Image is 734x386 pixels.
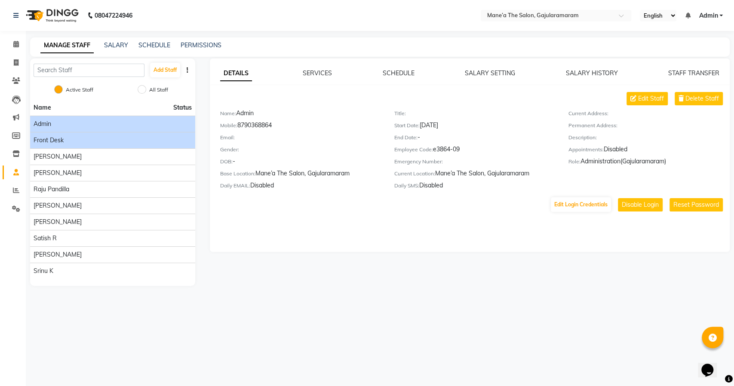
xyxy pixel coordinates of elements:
span: Edit Staff [638,94,664,103]
div: 8790368864 [220,121,381,133]
a: SERVICES [303,69,332,77]
span: Front Desk [34,136,64,145]
label: Mobile: [220,122,237,129]
label: Permanent Address: [568,122,617,129]
span: [PERSON_NAME] [34,152,82,161]
div: [DATE] [394,121,556,133]
span: [PERSON_NAME] [34,250,82,259]
label: Gender: [220,146,239,153]
button: Add Staff [150,63,180,77]
a: SALARY HISTORY [565,69,617,77]
label: Base Location: [220,170,255,178]
span: Srinu K [34,267,53,276]
a: PERMISSIONS [181,41,221,49]
div: e3864-09 [394,145,556,157]
span: Status [173,103,192,112]
label: Description: [568,134,597,141]
a: MANAGE STAFF [40,38,94,53]
span: Admin [699,11,718,20]
img: logo [22,3,81,28]
label: Daily EMAIL: [220,182,250,190]
button: Edit Login Credentials [551,197,611,212]
button: Delete Staff [675,92,723,105]
a: SCHEDULE [382,69,414,77]
button: Disable Login [618,198,663,211]
label: Role: [568,158,580,165]
label: Start Date: [394,122,420,129]
label: Active Staff [66,86,93,94]
div: Disabled [394,181,556,193]
button: Reset Password [670,198,723,211]
label: End Date: [394,134,418,141]
label: Employee Code: [394,146,433,153]
b: 08047224946 [95,3,132,28]
span: ⁠[PERSON_NAME] [34,218,82,227]
div: Mane’a The Salon, Gajularamaram [394,169,556,181]
div: Administration(Gajularamaram) [568,157,730,169]
label: Name: [220,110,236,117]
a: SCHEDULE [138,41,170,49]
input: Search Staff [34,64,144,77]
label: Emergency Number: [394,158,443,165]
label: Daily SMS: [394,182,419,190]
div: Disabled [220,181,381,193]
div: - [394,133,556,145]
div: Mane’a The Salon, Gajularamaram [220,169,381,181]
label: All Staff [149,86,168,94]
span: [PERSON_NAME] [34,201,82,210]
span: Raju Pandilla [34,185,69,194]
a: SALARY [104,41,128,49]
label: Email: [220,134,235,141]
iframe: chat widget [698,352,725,377]
span: Admin [34,119,51,129]
span: Delete Staff [685,94,719,103]
div: Admin [220,109,381,121]
div: - [220,157,381,169]
label: Title: [394,110,406,117]
label: DOB: [220,158,233,165]
label: Current Location: [394,170,435,178]
a: SALARY SETTING [465,69,515,77]
label: Current Address: [568,110,608,117]
a: STAFF TRANSFER [668,69,719,77]
span: Satish R [34,234,57,243]
a: DETAILS [220,66,252,81]
span: ⁠[PERSON_NAME] [34,168,82,178]
div: Disabled [568,145,730,157]
span: Name [34,104,51,111]
label: Appointments: [568,146,604,153]
button: Edit Staff [627,92,668,105]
